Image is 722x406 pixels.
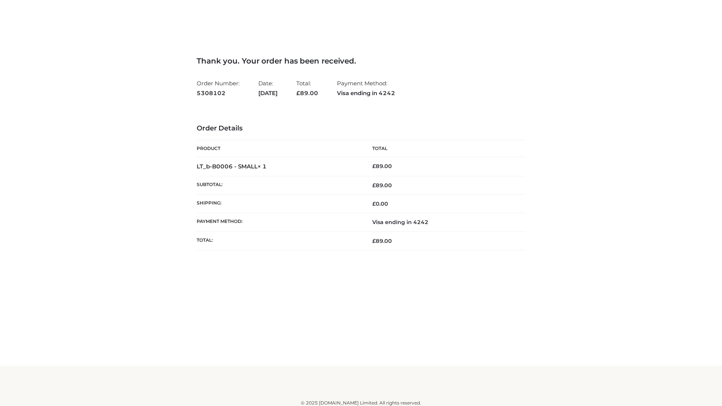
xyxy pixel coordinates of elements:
strong: Visa ending in 4242 [337,88,395,98]
bdi: 89.00 [372,163,392,170]
h3: Order Details [197,124,525,133]
th: Total: [197,232,361,250]
strong: [DATE] [258,88,278,98]
li: Total: [296,77,318,100]
h3: Thank you. Your order has been received. [197,56,525,65]
span: 89.00 [372,182,392,189]
span: £ [372,182,376,189]
li: Payment Method: [337,77,395,100]
li: Date: [258,77,278,100]
span: £ [372,238,376,244]
span: 89.00 [372,238,392,244]
th: Total [361,140,525,157]
li: Order Number: [197,77,240,100]
bdi: 0.00 [372,200,388,207]
td: Visa ending in 4242 [361,213,525,232]
span: £ [372,200,376,207]
strong: × 1 [258,163,267,170]
th: Payment method: [197,213,361,232]
th: Product [197,140,361,157]
th: Subtotal: [197,176,361,194]
strong: LT_b-B0006 - SMALL [197,163,267,170]
span: £ [372,163,376,170]
span: £ [296,89,300,97]
th: Shipping: [197,195,361,213]
strong: 5308102 [197,88,240,98]
span: 89.00 [296,89,318,97]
